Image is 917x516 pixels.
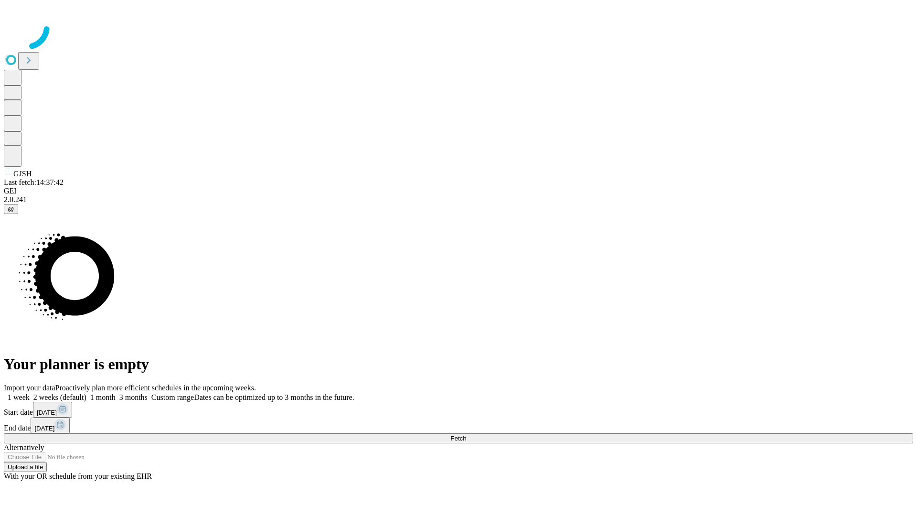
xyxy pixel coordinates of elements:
[31,418,70,433] button: [DATE]
[8,393,30,401] span: 1 week
[4,462,47,472] button: Upload a file
[55,384,256,392] span: Proactively plan more efficient schedules in the upcoming weeks.
[13,170,32,178] span: GJSH
[4,418,913,433] div: End date
[33,393,86,401] span: 2 weeks (default)
[4,402,913,418] div: Start date
[8,205,14,213] span: @
[4,195,913,204] div: 2.0.241
[4,204,18,214] button: @
[4,178,64,186] span: Last fetch: 14:37:42
[4,187,913,195] div: GEI
[119,393,148,401] span: 3 months
[33,402,72,418] button: [DATE]
[4,355,913,373] h1: Your planner is empty
[4,433,913,443] button: Fetch
[90,393,116,401] span: 1 month
[37,409,57,416] span: [DATE]
[4,443,44,451] span: Alternatively
[34,425,54,432] span: [DATE]
[4,472,152,480] span: With your OR schedule from your existing EHR
[151,393,194,401] span: Custom range
[194,393,354,401] span: Dates can be optimized up to 3 months in the future.
[4,384,55,392] span: Import your data
[450,435,466,442] span: Fetch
